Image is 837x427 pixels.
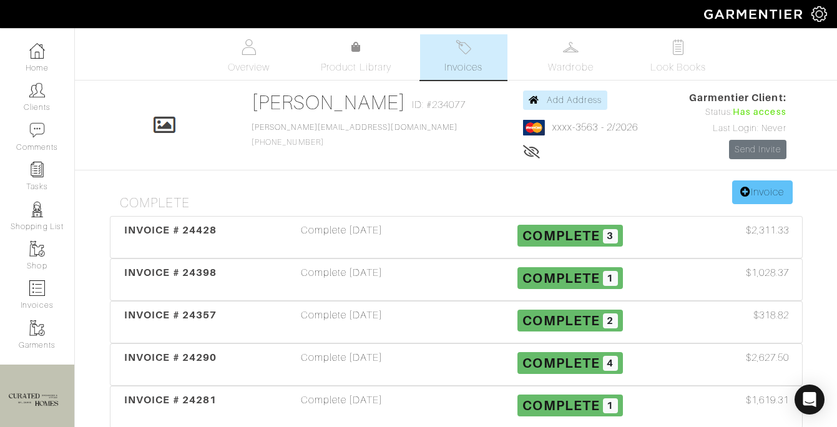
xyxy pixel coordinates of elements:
div: Last Login: Never [689,122,786,135]
img: basicinfo-40fd8af6dae0f16599ec9e87c0ef1c0a1fdea2edbe929e3d69a839185d80c458.svg [241,39,257,55]
span: 1 [603,271,618,286]
span: $2,627.50 [746,350,789,365]
span: INVOICE # 24428 [124,224,217,236]
img: mastercard-2c98a0d54659f76b027c6839bea21931c3e23d06ea5b2b5660056f2e14d2f154.png [523,120,545,135]
a: INVOICE # 24290 Complete [DATE] Complete 4 $2,627.50 [110,343,803,386]
img: orders-icon-0abe47150d42831381b5fb84f609e132dff9fe21cb692f30cb5eec754e2cba89.png [29,280,45,296]
span: 1 [603,398,618,413]
span: Wardrobe [548,60,593,75]
a: Look Books [635,34,722,80]
h4: Complete [120,195,803,211]
span: INVOICE # 24281 [124,394,217,406]
img: orders-27d20c2124de7fd6de4e0e44c1d41de31381a507db9b33961299e4e07d508b8c.svg [456,39,471,55]
span: $2,311.33 [746,223,789,238]
span: 4 [603,356,618,371]
span: $1,028.37 [746,265,789,280]
img: garmentier-logo-header-white-b43fb05a5012e4ada735d5af1a66efaba907eab6374d6393d1fbf88cb4ef424d.png [698,3,811,25]
span: INVOICE # 24357 [124,309,217,321]
a: INVOICE # 24398 Complete [DATE] Complete 1 $1,028.37 [110,258,803,301]
a: Invoice [732,180,792,204]
a: Overview [205,34,293,80]
img: comment-icon-a0a6a9ef722e966f86d9cbdc48e553b5cf19dbc54f86b18d962a5391bc8f6eb6.png [29,122,45,138]
div: Status: [689,106,786,119]
img: dashboard-icon-dbcd8f5a0b271acd01030246c82b418ddd0df26cd7fceb0bd07c9910d44c42f6.png [29,43,45,59]
img: gear-icon-white-bd11855cb880d31180b6d7d6211b90ccbf57a29d726f0c71d8c61bd08dd39cc2.png [811,6,827,22]
span: $318.82 [753,308,789,323]
span: $1,619.31 [746,393,789,408]
a: xxxx-3563 - 2/2026 [552,122,638,133]
img: clients-icon-6bae9207a08558b7cb47a8932f037763ab4055f8c8b6bfacd5dc20c3e0201464.png [29,82,45,98]
span: Product Library [321,60,391,75]
span: Invoices [444,60,482,75]
span: Complete [522,228,599,243]
span: Complete [522,355,599,371]
a: Product Library [313,40,400,75]
a: INVOICE # 24357 Complete [DATE] Complete 2 $318.82 [110,301,803,343]
img: todo-9ac3debb85659649dc8f770b8b6100bb5dab4b48dedcbae339e5042a72dfd3cc.svg [670,39,686,55]
span: 3 [603,229,618,244]
img: garments-icon-b7da505a4dc4fd61783c78ac3ca0ef83fa9d6f193b1c9dc38574b1d14d53ca28.png [29,320,45,336]
div: Complete [DATE] [228,350,456,379]
div: Open Intercom Messenger [795,385,825,415]
div: Complete [DATE] [228,308,456,336]
span: Add Address [547,95,602,105]
a: Send Invite [729,140,786,159]
div: Complete [DATE] [228,265,456,294]
div: Complete [DATE] [228,223,456,252]
span: Overview [228,60,270,75]
a: Wardrobe [527,34,615,80]
img: reminder-icon-8004d30b9f0a5d33ae49ab947aed9ed385cf756f9e5892f1edd6e32f2345188e.png [29,162,45,177]
img: garments-icon-b7da505a4dc4fd61783c78ac3ca0ef83fa9d6f193b1c9dc38574b1d14d53ca28.png [29,241,45,257]
span: [PHONE_NUMBER] [252,123,458,147]
span: Has access [733,106,786,119]
span: Complete [522,313,599,328]
span: ID: #234077 [412,97,466,112]
span: INVOICE # 24398 [124,267,217,278]
div: Complete [DATE] [228,393,456,421]
img: wardrobe-487a4870c1b7c33e795ec22d11cfc2ed9d08956e64fb3008fe2437562e282088.svg [563,39,579,55]
a: [PERSON_NAME][EMAIL_ADDRESS][DOMAIN_NAME] [252,123,458,132]
a: INVOICE # 24428 Complete [DATE] Complete 3 $2,311.33 [110,216,803,258]
a: [PERSON_NAME] [252,91,406,114]
span: INVOICE # 24290 [124,351,217,363]
img: stylists-icon-eb353228a002819b7ec25b43dbf5f0378dd9e0616d9560372ff212230b889e62.png [29,202,45,217]
a: Invoices [420,34,507,80]
a: Add Address [523,91,607,110]
span: Complete [522,398,599,413]
span: Garmentier Client: [689,91,786,106]
span: 2 [603,313,618,328]
span: Look Books [650,60,706,75]
span: Complete [522,270,599,286]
